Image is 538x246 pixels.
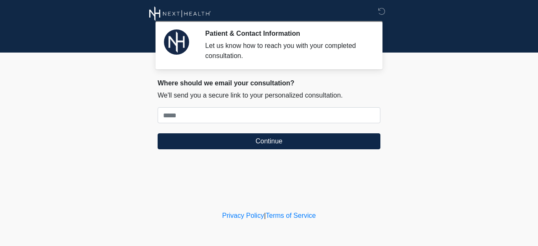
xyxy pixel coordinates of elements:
a: | [264,212,266,219]
a: Terms of Service [266,212,316,219]
button: Continue [158,133,380,149]
a: Privacy Policy [222,212,264,219]
h2: Patient & Contact Information [205,29,368,37]
div: Let us know how to reach you with your completed consultation. [205,41,368,61]
p: We'll send you a secure link to your personalized consultation. [158,90,380,101]
img: Agent Avatar [164,29,189,55]
img: Next Health Wellness Logo [149,6,211,21]
h2: Where should we email your consultation? [158,79,380,87]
